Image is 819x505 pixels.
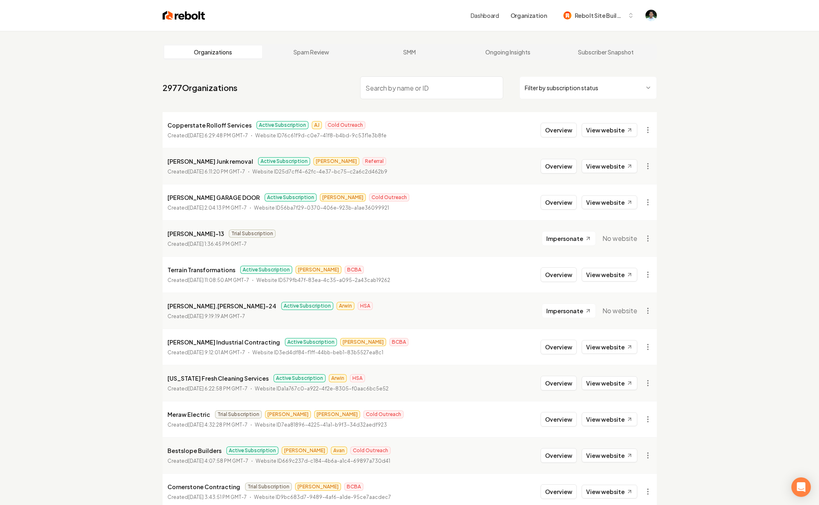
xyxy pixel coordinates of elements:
[265,410,311,418] span: [PERSON_NAME]
[167,349,245,357] p: Created
[188,132,248,139] time: [DATE] 6:29:48 PM GMT-7
[320,193,366,202] span: [PERSON_NAME]
[541,448,577,463] button: Overview
[350,446,391,455] span: Cold Outreach
[358,302,373,310] span: HSA
[167,337,280,347] p: [PERSON_NAME] Industrial Contracting
[281,302,333,310] span: Active Subscription
[164,46,263,59] a: Organizations
[256,276,390,284] p: Website ID 579fb47f-83ea-4c35-a095-2a43cab19262
[340,338,386,346] span: [PERSON_NAME]
[546,307,583,315] span: Impersonate
[163,82,237,93] a: 2977Organizations
[188,494,247,500] time: [DATE] 3:43:51 PM GMT-7
[252,349,383,357] p: Website ID 3ed4df84-f1ff-44bb-beb1-83b5527ea8c1
[240,266,292,274] span: Active Subscription
[582,485,637,498] a: View website
[582,340,637,354] a: View website
[582,159,637,173] a: View website
[546,234,583,243] span: Impersonate
[167,240,247,248] p: Created
[167,410,210,419] p: Meraw Electric
[602,306,637,316] span: No website
[265,193,317,202] span: Active Subscription
[541,195,577,210] button: Overview
[582,449,637,462] a: View website
[167,482,240,492] p: Cornerstone Contracting
[167,265,235,275] p: Terrain Transformations
[167,193,260,202] p: [PERSON_NAME] GARAGE DOOR
[506,8,552,23] button: Organization
[188,422,248,428] time: [DATE] 4:32:28 PM GMT-7
[645,10,657,21] button: Open user button
[582,376,637,390] a: View website
[542,231,596,246] button: Impersonate
[258,157,310,165] span: Active Subscription
[167,457,248,465] p: Created
[575,11,624,20] span: Rebolt Site Builder
[256,457,390,465] p: Website ID 669c237d-c184-4b6a-a1c4-69897a730d41
[541,412,577,427] button: Overview
[314,410,360,418] span: [PERSON_NAME]
[363,410,404,418] span: Cold Outreach
[325,121,365,129] span: Cold Outreach
[167,132,248,140] p: Created
[337,302,354,310] span: Arwin
[167,120,252,130] p: Copperstate Rolloff Services
[188,277,249,283] time: [DATE] 11:08:50 AM GMT-7
[282,446,328,455] span: [PERSON_NAME]
[167,229,224,238] p: [PERSON_NAME]-13
[389,338,408,346] span: BCBA
[167,385,248,393] p: Created
[369,193,409,202] span: Cold Outreach
[350,374,365,382] span: HSA
[563,11,571,20] img: Rebolt Site Builder
[245,483,292,491] span: Trial Subscription
[188,313,245,319] time: [DATE] 9:19:19 AM GMT-7
[295,483,341,491] span: [PERSON_NAME]
[167,156,253,166] p: [PERSON_NAME] Junk removal
[345,266,364,274] span: BCBA
[226,446,278,455] span: Active Subscription
[254,493,391,501] p: Website ID 9bc683d7-9489-4af6-a1de-95ce7aacdec7
[542,303,596,318] button: Impersonate
[256,121,308,129] span: Active Subscription
[188,458,248,464] time: [DATE] 4:07:58 PM GMT-7
[582,412,637,426] a: View website
[312,121,322,129] span: AJ
[331,446,347,455] span: Avan
[167,421,248,429] p: Created
[541,484,577,499] button: Overview
[167,312,245,321] p: Created
[163,10,205,21] img: Rebolt Logo
[360,76,503,99] input: Search by name or ID
[602,234,637,243] span: No website
[363,157,386,165] span: Referral
[541,159,577,173] button: Overview
[229,230,276,238] span: Trial Subscription
[188,169,245,175] time: [DATE] 6:11:20 PM GMT-7
[791,477,811,497] div: Open Intercom Messenger
[188,349,245,355] time: [DATE] 9:12:01 AM GMT-7
[188,241,247,247] time: [DATE] 1:36:45 PM GMT-7
[361,46,459,59] a: SMM
[167,301,276,311] p: [PERSON_NAME].[PERSON_NAME]-24
[582,195,637,209] a: View website
[313,157,359,165] span: [PERSON_NAME]
[582,123,637,137] a: View website
[255,385,389,393] p: Website ID a1a767c0-a922-4f2e-8305-f0aac6bc5e52
[645,10,657,21] img: Arwin Rahmatpanah
[167,493,247,501] p: Created
[557,46,655,59] a: Subscriber Snapshot
[254,204,389,212] p: Website ID 56ba7f29-0370-406e-923b-a1ae36099921
[188,205,247,211] time: [DATE] 2:04:13 PM GMT-7
[167,168,245,176] p: Created
[541,123,577,137] button: Overview
[295,266,341,274] span: [PERSON_NAME]
[329,374,347,382] span: Arwin
[471,11,499,20] a: Dashboard
[285,338,337,346] span: Active Subscription
[215,410,262,418] span: Trial Subscription
[541,376,577,390] button: Overview
[541,340,577,354] button: Overview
